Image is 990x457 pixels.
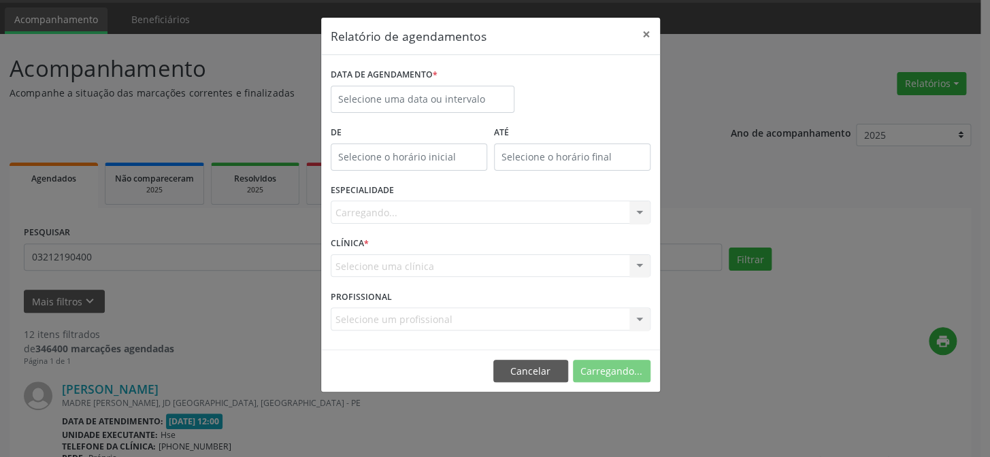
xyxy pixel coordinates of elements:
label: De [331,122,487,143]
button: Cancelar [493,360,568,383]
button: Carregando... [573,360,650,383]
label: DATA DE AGENDAMENTO [331,65,438,86]
input: Selecione uma data ou intervalo [331,86,514,113]
h5: Relatório de agendamentos [331,27,486,45]
label: ATÉ [494,122,650,143]
button: Close [633,18,660,51]
label: PROFISSIONAL [331,286,392,307]
label: CLÍNICA [331,233,369,254]
label: ESPECIALIDADE [331,180,394,201]
input: Selecione o horário inicial [331,143,487,171]
input: Selecione o horário final [494,143,650,171]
